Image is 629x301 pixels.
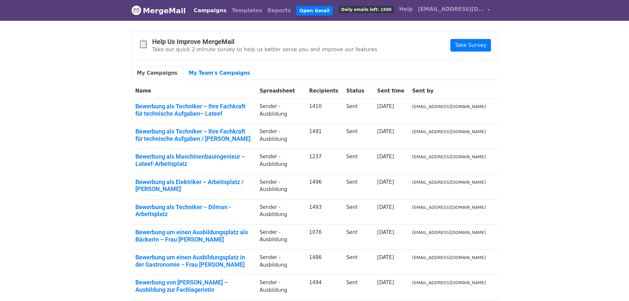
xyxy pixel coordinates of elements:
a: [DATE] [377,179,394,185]
th: Status [342,83,373,99]
small: [EMAIL_ADDRESS][DOMAIN_NAME] [412,129,486,134]
td: Sender -Ausbildung [256,224,305,249]
a: Bewerbung als Maschinenbauingenieur – Lateef-Arbeitsplatz [135,153,252,167]
td: Sent [342,199,373,224]
a: MergeMail [131,4,186,18]
span: 📋 [138,39,152,49]
a: Campaigns [191,4,229,17]
a: Bewerbung als Elektriker – Arbeitsplatz / [PERSON_NAME] [135,178,252,193]
small: [EMAIL_ADDRESS][DOMAIN_NAME] [412,280,486,285]
td: Sent [342,174,373,199]
a: Bewerbung als Techniker – Ihre Fachkraft für technische Aufgaben– Lateef [135,103,252,117]
td: Sender -Ausbildung [256,149,305,174]
a: Bewerbung um einen Ausbildungsplatz in der Gastronomie – Frau [PERSON_NAME] [135,254,252,268]
a: [EMAIL_ADDRESS][DOMAIN_NAME] [415,3,493,18]
td: Sender -Ausbildung [256,174,305,199]
a: Bewerbung als Techniker – Dilman -Arbeitsplatz [135,204,252,218]
a: [DATE] [377,229,394,235]
td: 1494 [305,275,342,300]
th: Sent by [408,83,490,99]
a: Reports [265,4,294,17]
td: 1237 [305,149,342,174]
span: [EMAIL_ADDRESS][DOMAIN_NAME] [418,5,484,13]
span: Daily emails left: 1500 [339,6,394,13]
a: My Team's Campaigns [183,66,256,80]
td: 1076 [305,224,342,249]
th: Spreadsheet [256,83,305,99]
td: Sent [342,124,373,149]
td: Sender -Ausbildung [256,275,305,300]
a: [DATE] [377,154,394,160]
td: 1491 [305,124,342,149]
a: Bewerbung als Techniker – Ihre Fachkraft für technische Aufgaben / [PERSON_NAME] [135,128,252,142]
td: Sent [342,275,373,300]
th: Name [131,83,256,99]
td: 1496 [305,174,342,199]
a: [DATE] [377,204,394,210]
a: Bewerbung um einen Ausbildungsplatz als Bäckerin – Frau [PERSON_NAME] [135,229,252,243]
td: 1486 [305,250,342,275]
td: Sender -Ausbildung [256,199,305,224]
td: Sender -Ausbildung [256,250,305,275]
small: [EMAIL_ADDRESS][DOMAIN_NAME] [412,205,486,210]
small: [EMAIL_ADDRESS][DOMAIN_NAME] [412,180,486,185]
p: Take our quick 2-minute survey to help us better serve you and improve our features [152,46,377,53]
small: [EMAIL_ADDRESS][DOMAIN_NAME] [412,104,486,109]
th: Sent time [373,83,408,99]
td: 1493 [305,199,342,224]
td: Sent [342,99,373,124]
a: Take Survey [450,39,491,52]
td: Sent [342,224,373,249]
a: Bewerbung von [PERSON_NAME] – Ausbildung zur Fachlageristin [135,279,252,293]
td: Sender -Ausbildung [256,124,305,149]
a: Help [397,3,415,16]
a: [DATE] [377,280,394,285]
td: Sent [342,149,373,174]
td: Sent [342,250,373,275]
td: 1410 [305,99,342,124]
small: [EMAIL_ADDRESS][DOMAIN_NAME] [412,230,486,235]
th: Recipients [305,83,342,99]
a: [DATE] [377,254,394,260]
img: MergeMail logo [131,5,141,15]
a: My Campaigns [131,66,183,80]
a: [DATE] [377,129,394,134]
a: Open Gmail [296,6,333,16]
a: [DATE] [377,103,394,109]
a: Templates [229,4,265,17]
h4: Help Us Improve MergeMail [152,38,377,46]
small: [EMAIL_ADDRESS][DOMAIN_NAME] [412,255,486,260]
small: [EMAIL_ADDRESS][DOMAIN_NAME] [412,154,486,159]
a: Daily emails left: 1500 [336,3,397,16]
td: Sender -Ausbildung [256,99,305,124]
